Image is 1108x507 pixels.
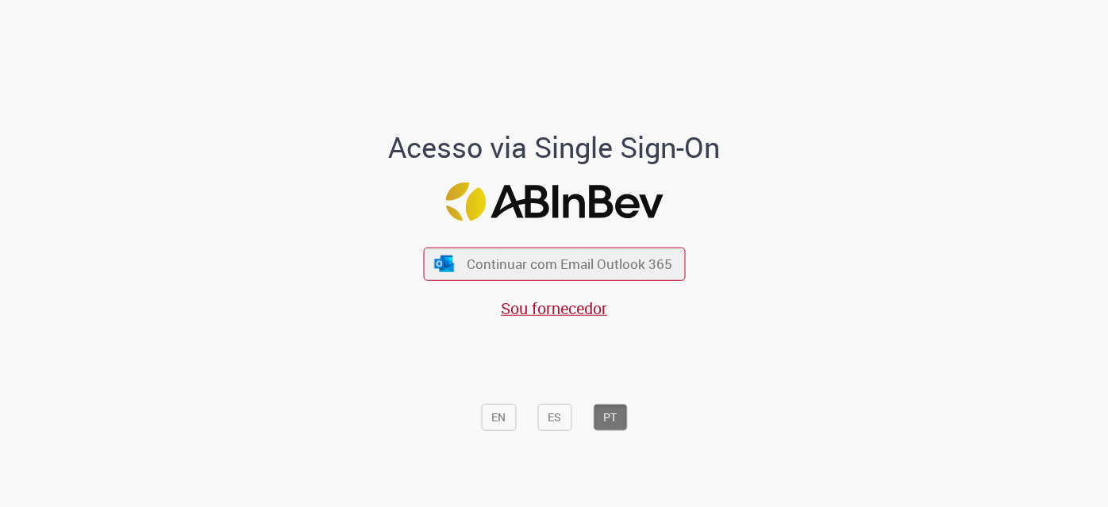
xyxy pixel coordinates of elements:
img: ícone Azure/Microsoft 360 [433,255,456,272]
button: ES [537,404,571,431]
h1: Acesso via Single Sign-On [334,132,775,163]
button: ícone Azure/Microsoft 360 Continuar com Email Outlook 365 [423,248,685,280]
button: EN [481,404,516,431]
button: PT [593,404,627,431]
img: Logo ABInBev [445,182,663,221]
span: Continuar com Email Outlook 365 [467,255,672,273]
a: Sou fornecedor [501,297,607,318]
